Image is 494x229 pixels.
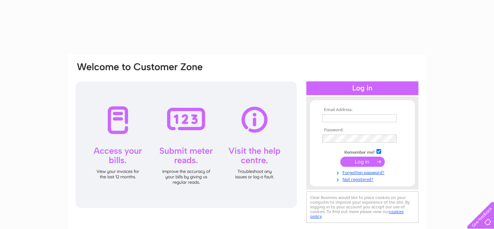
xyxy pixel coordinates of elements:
div: Clear Business would like to place cookies on your computer to improve your experience of the sit... [306,191,418,223]
input: Submit [340,157,385,167]
td: Remember me? [320,148,404,155]
a: cookies policy [310,209,404,219]
th: Password: [320,128,404,133]
th: Email Address: [320,107,404,113]
a: Forgotten password? [322,169,404,175]
a: Not registered? [322,175,404,182]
